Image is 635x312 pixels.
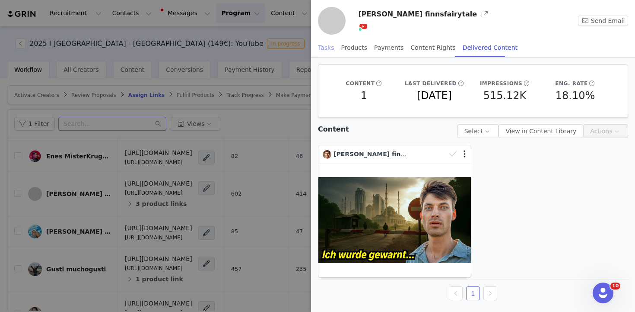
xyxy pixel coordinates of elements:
h5: Eng. Rate [555,80,587,87]
h5: Impressions [480,80,522,87]
h5: [DATE] [417,88,452,103]
div: Payments [374,38,404,58]
a: View in Content Library [498,128,583,135]
li: Previous Page [449,286,463,300]
h5: Content [346,80,375,87]
button: View in Content Library [498,124,583,138]
div: Tasks [318,38,334,58]
a: 1 [467,287,479,300]
span: [PERSON_NAME] finnsfairytale [333,151,437,158]
div: Products [341,38,367,58]
li: 1 [466,286,480,300]
h5: 18.10% [556,88,595,103]
h5: 515.12K [483,88,527,103]
button: Select [457,124,499,138]
li: Next Page [483,286,497,300]
h5: Last Delivered [405,80,457,87]
h3: Content [318,124,349,135]
div: Delivered Content [463,38,518,58]
img: fd625a86-dd47-4cc5-9c35-bdf37c832685.jpg [323,150,331,159]
h5: 1 [361,88,367,103]
button: Actions [583,124,628,138]
iframe: Intercom live chat [593,283,613,303]
button: Send Email [578,16,628,26]
div: Content Rights [411,38,456,58]
i: icon: right [488,291,493,296]
span: 10 [610,283,620,289]
i: icon: left [453,291,458,296]
h3: [PERSON_NAME] finnsfairytale [358,9,477,19]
